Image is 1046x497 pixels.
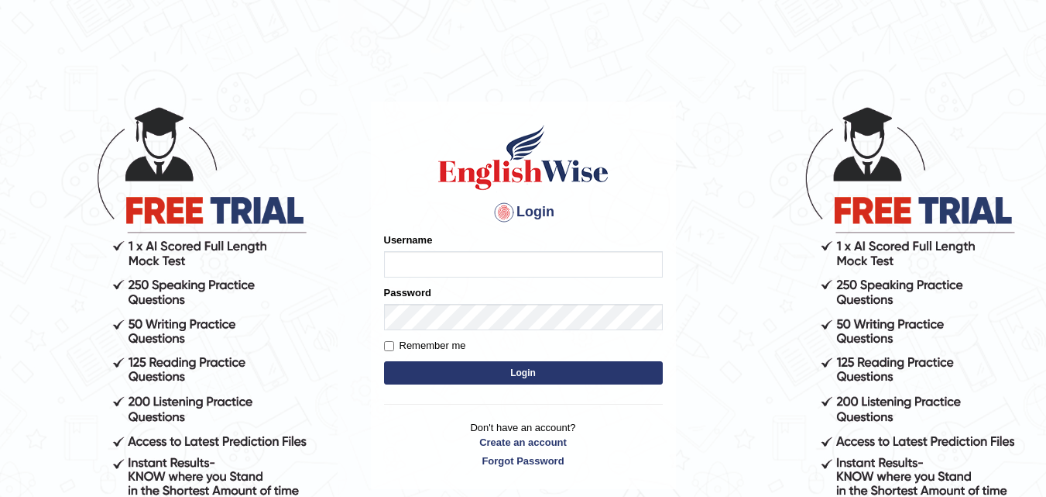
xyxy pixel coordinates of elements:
[384,233,433,247] label: Username
[384,341,394,351] input: Remember me
[384,454,663,468] a: Forgot Password
[384,338,466,354] label: Remember me
[384,361,663,385] button: Login
[435,123,612,192] img: Logo of English Wise sign in for intelligent practice with AI
[384,200,663,225] h4: Login
[384,285,431,300] label: Password
[384,420,663,468] p: Don't have an account?
[384,435,663,450] a: Create an account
